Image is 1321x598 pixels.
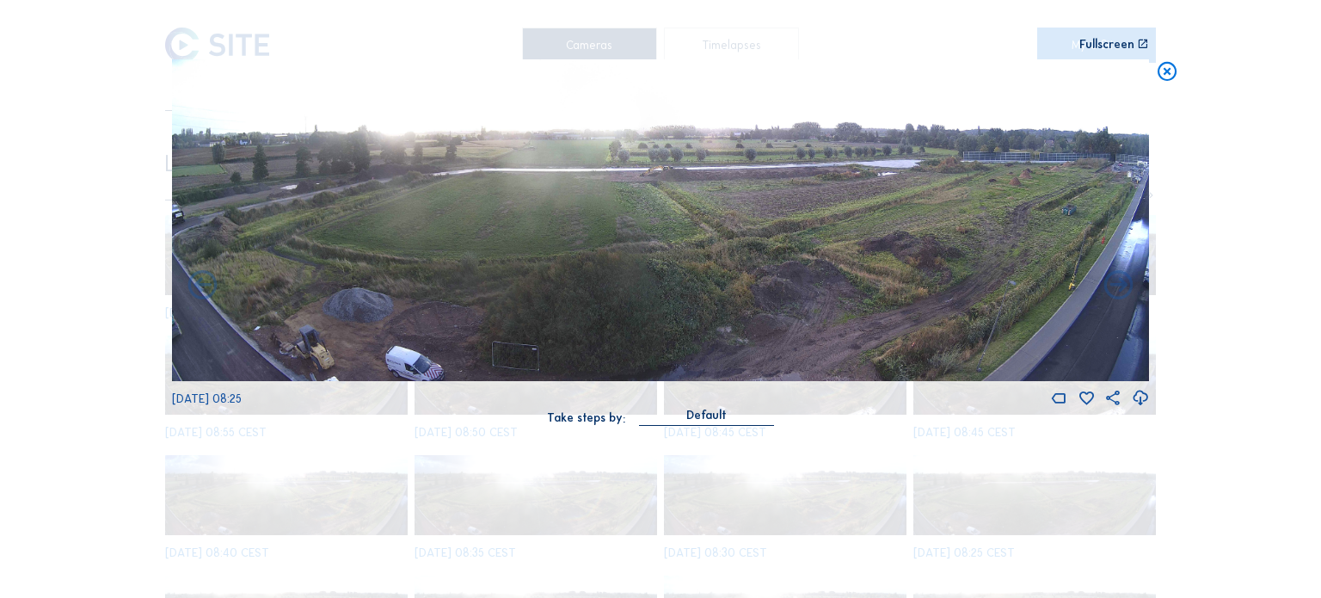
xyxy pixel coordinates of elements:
[686,408,727,423] div: Default
[547,412,625,424] div: Take steps by:
[172,59,1149,381] img: Image
[172,391,242,406] span: [DATE] 08:25
[639,408,774,425] div: Default
[1101,268,1136,305] i: Back
[1079,39,1134,51] div: Fullscreen
[185,268,220,305] i: Forward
